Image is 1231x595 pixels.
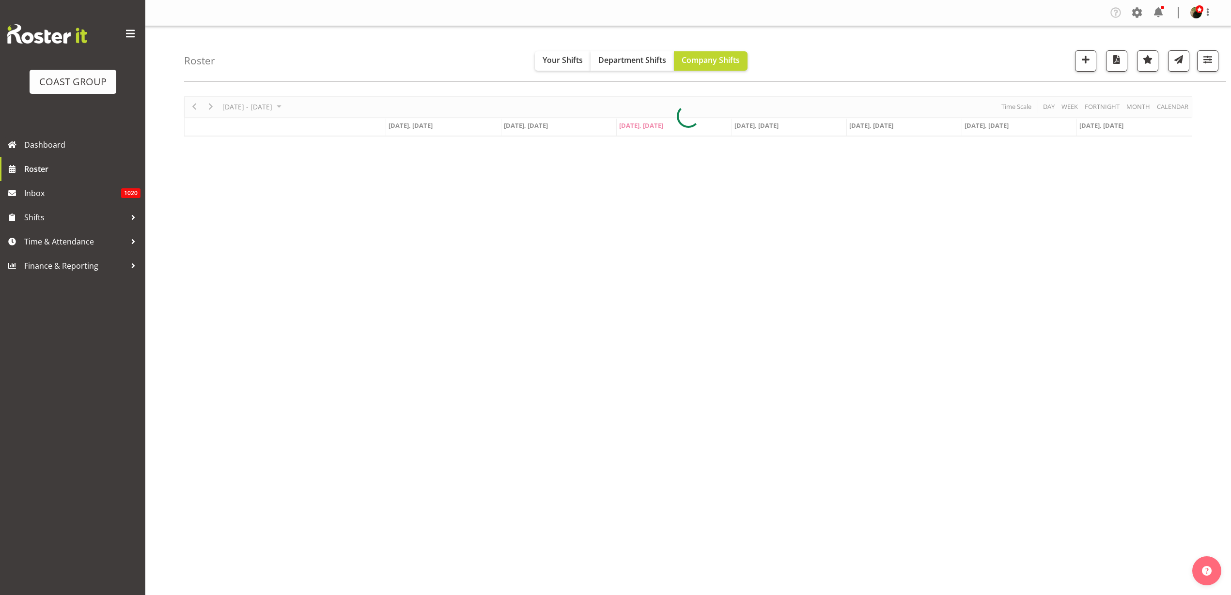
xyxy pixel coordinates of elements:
span: Company Shifts [682,55,740,65]
img: micah-hetrick73ebaf9e9aacd948a3fc464753b70555.png [1190,7,1202,18]
span: Time & Attendance [24,234,126,249]
button: Send a list of all shifts for the selected filtered period to all rostered employees. [1168,50,1189,72]
button: Your Shifts [535,51,591,71]
button: Department Shifts [591,51,674,71]
span: 1020 [121,188,140,198]
span: Finance & Reporting [24,259,126,273]
button: Filter Shifts [1197,50,1218,72]
button: Add a new shift [1075,50,1096,72]
span: Inbox [24,186,121,200]
span: Roster [24,162,140,176]
span: Shifts [24,210,126,225]
span: Your Shifts [543,55,583,65]
button: Company Shifts [674,51,748,71]
div: COAST GROUP [39,75,107,89]
h4: Roster [184,55,215,66]
img: Rosterit website logo [7,24,87,44]
span: Department Shifts [598,55,666,65]
img: help-xxl-2.png [1202,566,1212,576]
button: Highlight an important date within the roster. [1137,50,1158,72]
span: Dashboard [24,137,140,152]
button: Download a PDF of the roster according to the set date range. [1106,50,1127,72]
